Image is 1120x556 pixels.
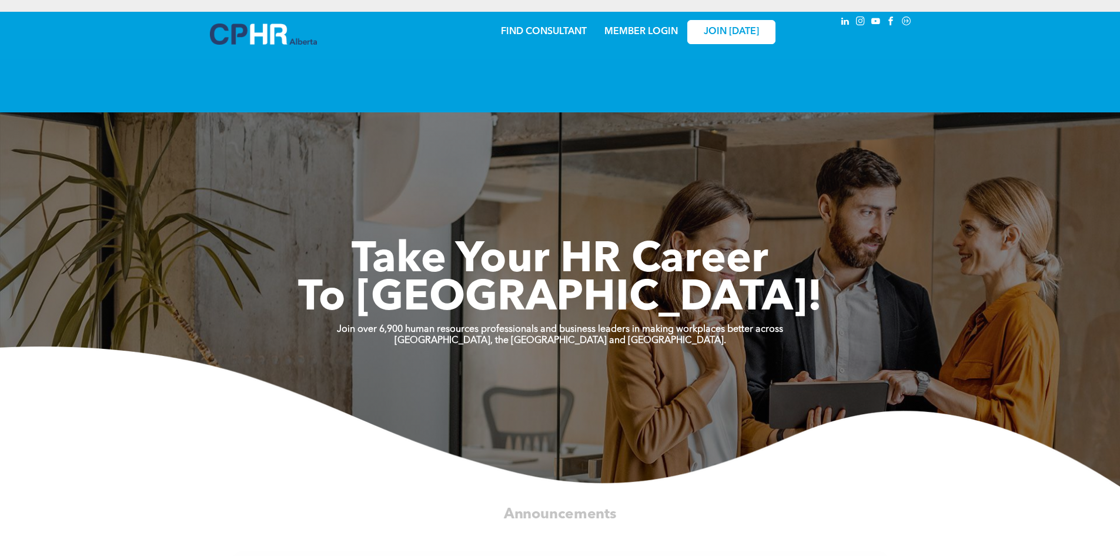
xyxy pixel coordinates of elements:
a: MEMBER LOGIN [604,27,678,36]
a: JOIN [DATE] [687,20,775,44]
strong: [GEOGRAPHIC_DATA], the [GEOGRAPHIC_DATA] and [GEOGRAPHIC_DATA]. [394,336,726,345]
a: facebook [885,15,898,31]
strong: Join over 6,900 human resources professionals and business leaders in making workplaces better ac... [337,325,783,334]
span: Announcements [504,507,617,521]
span: JOIN [DATE] [704,26,759,38]
a: linkedin [839,15,852,31]
span: To [GEOGRAPHIC_DATA]! [298,278,823,320]
span: Take Your HR Career [352,239,768,282]
a: FIND CONSULTANT [501,27,587,36]
a: youtube [870,15,882,31]
img: A blue and white logo for cp alberta [210,24,317,45]
a: instagram [854,15,867,31]
a: Social network [900,15,913,31]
